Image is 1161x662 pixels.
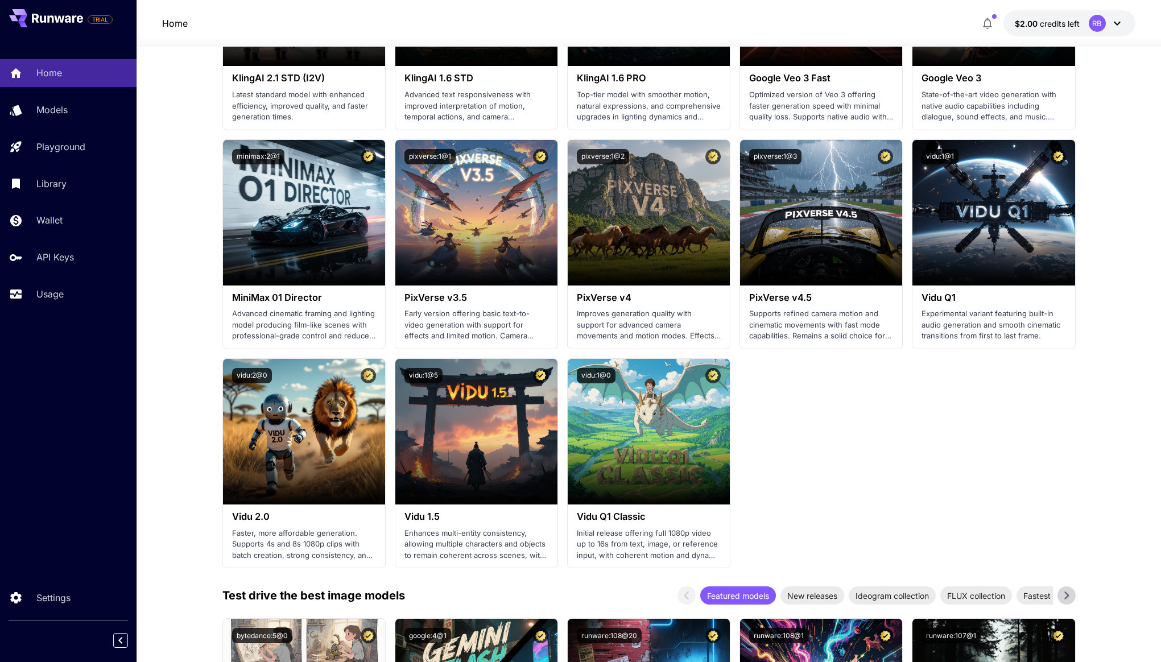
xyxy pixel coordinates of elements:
p: Usage [36,287,64,301]
button: pixverse:1@1 [404,149,456,164]
p: Advanced cinematic framing and lighting model producing film-like scenes with professional-grade ... [232,308,376,342]
button: runware:108@1 [749,628,808,643]
button: Certified Model – Vetted for best performance and includes a commercial license. [533,368,548,383]
p: Early version offering basic text-to-video generation with support for effects and limited motion... [404,308,548,342]
button: Certified Model – Vetted for best performance and includes a commercial license. [533,628,548,643]
button: Certified Model – Vetted for best performance and includes a commercial license. [1051,628,1066,643]
button: vidu:1@1 [922,149,958,164]
button: google:4@1 [404,628,451,643]
img: alt [740,140,902,286]
p: Playground [36,140,85,154]
button: runware:107@1 [922,628,981,643]
div: Fastest models [1017,586,1086,605]
span: Add your payment card to enable full platform functionality. [88,13,113,26]
div: FLUX collection [940,586,1012,605]
div: $2.00 [1015,18,1080,30]
p: Latest standard model with enhanced efficiency, improved quality, and faster generation times. [232,89,376,123]
h3: KlingAI 2.1 STD (I2V) [232,73,376,84]
img: alt [223,140,385,286]
p: Experimental variant featuring built-in audio generation and smooth cinematic transitions from fi... [922,308,1065,342]
h3: Google Veo 3 Fast [749,73,893,84]
button: $2.00RB [1003,10,1135,36]
span: FLUX collection [940,590,1012,602]
nav: breadcrumb [162,16,188,30]
p: Improves generation quality with support for advanced camera movements and motion modes. Effects ... [577,308,721,342]
button: Certified Model – Vetted for best performance and includes a commercial license. [533,149,548,164]
button: pixverse:1@3 [749,149,801,164]
button: vidu:1@5 [404,368,443,383]
h3: Vidu 1.5 [404,511,548,522]
p: Models [36,103,68,117]
button: Certified Model – Vetted for best performance and includes a commercial license. [705,149,721,164]
p: Faster, more affordable generation. Supports 4s and 8s 1080p clips with batch creation, strong co... [232,528,376,561]
p: Test drive the best image models [222,587,405,604]
div: New releases [780,586,844,605]
button: Certified Model – Vetted for best performance and includes a commercial license. [878,628,893,643]
div: Collapse sidebar [122,630,137,651]
button: pixverse:1@2 [577,149,629,164]
button: vidu:2@0 [232,368,272,383]
button: Certified Model – Vetted for best performance and includes a commercial license. [361,368,376,383]
button: minimax:2@1 [232,149,284,164]
h3: Vidu 2.0 [232,511,376,522]
div: Ideogram collection [849,586,936,605]
span: Featured models [700,590,776,602]
span: credits left [1040,19,1080,28]
img: alt [912,140,1075,286]
h3: KlingAI 1.6 PRO [577,73,721,84]
button: runware:108@20 [577,628,642,643]
img: alt [568,140,730,286]
p: Advanced text responsiveness with improved interpretation of motion, temporal actions, and camera... [404,89,548,123]
button: bytedance:5@0 [232,628,292,643]
p: API Keys [36,250,74,264]
button: vidu:1@0 [577,368,615,383]
p: Settings [36,591,71,605]
p: Initial release offering full 1080p video up to 16s from text, image, or reference input, with co... [577,528,721,561]
p: Home [36,66,62,80]
h3: PixVerse v4.5 [749,292,893,303]
h3: PixVerse v3.5 [404,292,548,303]
button: Certified Model – Vetted for best performance and includes a commercial license. [1051,149,1066,164]
button: Certified Model – Vetted for best performance and includes a commercial license. [361,149,376,164]
a: Home [162,16,188,30]
span: $2.00 [1015,19,1040,28]
span: New releases [780,590,844,602]
button: Certified Model – Vetted for best performance and includes a commercial license. [705,368,721,383]
p: Library [36,177,67,191]
p: State-of-the-art video generation with native audio capabilities including dialogue, sound effect... [922,89,1065,123]
div: Featured models [700,586,776,605]
button: Certified Model – Vetted for best performance and includes a commercial license. [705,628,721,643]
p: Wallet [36,213,63,227]
h3: Vidu Q1 Classic [577,511,721,522]
p: Top-tier model with smoother motion, natural expressions, and comprehensive upgrades in lighting ... [577,89,721,123]
img: alt [568,359,730,504]
h3: Vidu Q1 [922,292,1065,303]
p: Optimized version of Veo 3 offering faster generation speed with minimal quality loss. Supports n... [749,89,893,123]
p: Supports refined camera motion and cinematic movements with fast mode capabilities. Remains a sol... [749,308,893,342]
img: alt [395,140,557,286]
span: TRIAL [88,15,112,24]
img: alt [395,359,557,504]
div: RB [1089,15,1106,32]
h3: MiniMax 01 Director [232,292,376,303]
span: Ideogram collection [849,590,936,602]
button: Collapse sidebar [113,633,128,648]
img: alt [223,359,385,504]
span: Fastest models [1017,590,1086,602]
button: Certified Model – Vetted for best performance and includes a commercial license. [361,628,376,643]
h3: KlingAI 1.6 STD [404,73,548,84]
button: Certified Model – Vetted for best performance and includes a commercial license. [878,149,893,164]
p: Enhances multi-entity consistency, allowing multiple characters and objects to remain coherent ac... [404,528,548,561]
h3: PixVerse v4 [577,292,721,303]
h3: Google Veo 3 [922,73,1065,84]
